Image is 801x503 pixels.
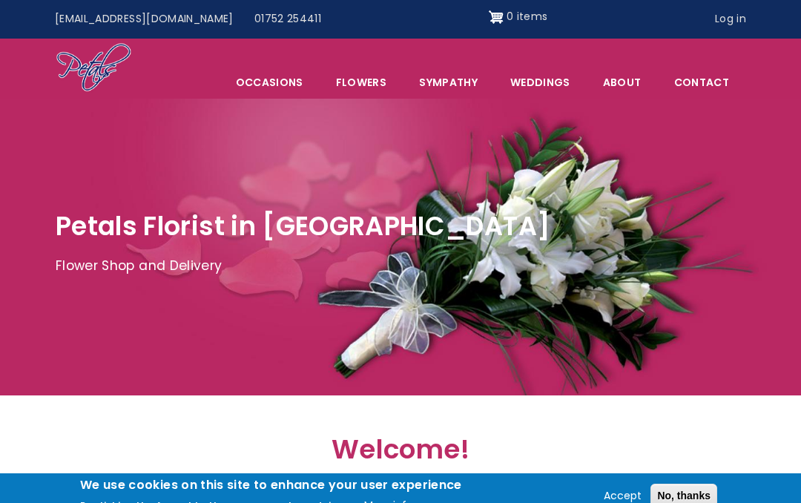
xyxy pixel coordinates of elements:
img: Home [56,42,132,94]
a: Sympathy [403,67,493,98]
a: 01752 254411 [244,5,332,33]
span: Weddings [495,67,586,98]
p: Flower Shop and Delivery [56,255,745,277]
a: Log in [705,5,756,33]
h2: Welcome! [78,434,723,473]
span: 0 items [507,9,547,24]
a: About [587,67,657,98]
h2: We use cookies on this site to enhance your user experience [80,477,462,493]
a: Contact [659,67,745,98]
a: Shopping cart 0 items [489,5,548,29]
a: [EMAIL_ADDRESS][DOMAIN_NAME] [44,5,244,33]
span: Petals Florist in [GEOGRAPHIC_DATA] [56,208,550,244]
span: Occasions [220,67,319,98]
img: Shopping cart [489,5,504,29]
a: Flowers [320,67,402,98]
